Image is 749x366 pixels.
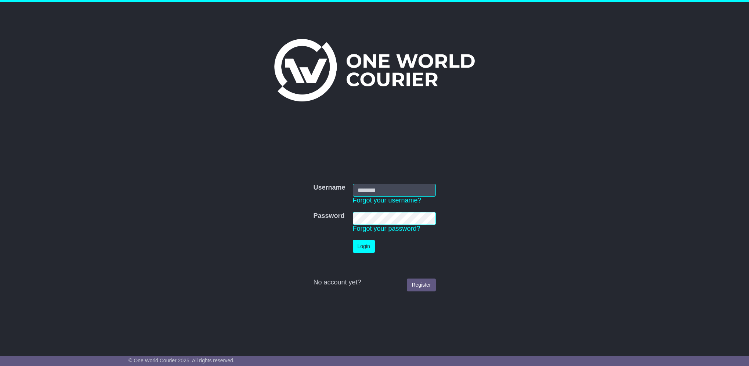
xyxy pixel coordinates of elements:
[313,212,344,220] label: Password
[407,279,435,291] a: Register
[313,184,345,192] label: Username
[353,225,420,232] a: Forgot your password?
[353,240,375,253] button: Login
[274,39,475,101] img: One World
[353,197,421,204] a: Forgot your username?
[129,358,235,363] span: © One World Courier 2025. All rights reserved.
[313,279,435,287] div: No account yet?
